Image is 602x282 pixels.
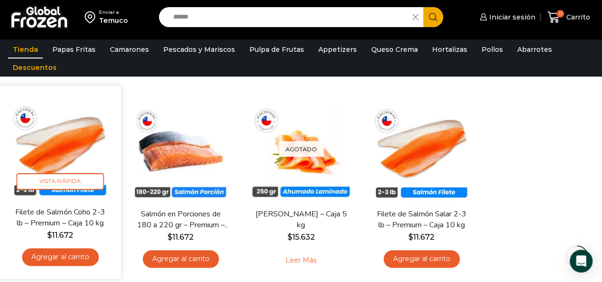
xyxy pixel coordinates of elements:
[22,248,99,266] a: Agregar al carrito: “Filete de Salmón Coho 2-3 lb - Premium - Caja 10 kg”
[12,207,108,229] a: Filete de Salmón Coho 2-3 lb – Premium – Caja 10 kg
[48,40,100,58] a: Papas Fritas
[384,250,460,268] a: Agregar al carrito: “Filete de Salmón Salar 2-3 lb - Premium - Caja 10 kg”
[279,141,324,156] p: Agotado
[423,7,443,27] button: Search button
[366,40,423,58] a: Queso Crema
[17,173,104,190] span: Vista Rápida
[47,231,73,240] bdi: 11.672
[8,58,61,77] a: Descuentos
[477,8,535,27] a: Iniciar sesión
[245,40,309,58] a: Pulpa de Frutas
[287,233,292,242] span: $
[133,209,228,231] a: Salmón en Porciones de 180 a 220 gr – Premium – Caja 5 kg
[8,40,43,58] a: Tienda
[158,40,240,58] a: Pescados y Mariscos
[85,9,99,25] img: address-field-icon.svg
[168,233,194,242] bdi: 11.672
[408,233,434,242] bdi: 11.672
[374,209,469,231] a: Filete de Salmón Salar 2-3 lb – Premium – Caja 10 kg
[564,12,590,22] span: Carrito
[271,250,331,270] a: Leé más sobre “Salmón Ahumado Laminado - Caja 5 kg”
[556,10,564,18] span: 0
[99,16,128,25] div: Temuco
[143,250,219,268] a: Agregar al carrito: “Salmón en Porciones de 180 a 220 gr - Premium - Caja 5 kg”
[427,40,472,58] a: Hortalizas
[487,12,535,22] span: Iniciar sesión
[314,40,362,58] a: Appetizers
[287,233,315,242] bdi: 15.632
[99,9,128,16] div: Enviar a
[513,40,557,58] a: Abarrotes
[47,231,52,240] span: $
[408,233,413,242] span: $
[253,209,349,231] a: [PERSON_NAME] – Caja 5 kg
[477,40,508,58] a: Pollos
[570,250,592,272] div: Open Intercom Messenger
[545,6,592,29] a: 0 Carrito
[105,40,154,58] a: Camarones
[168,233,172,242] span: $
